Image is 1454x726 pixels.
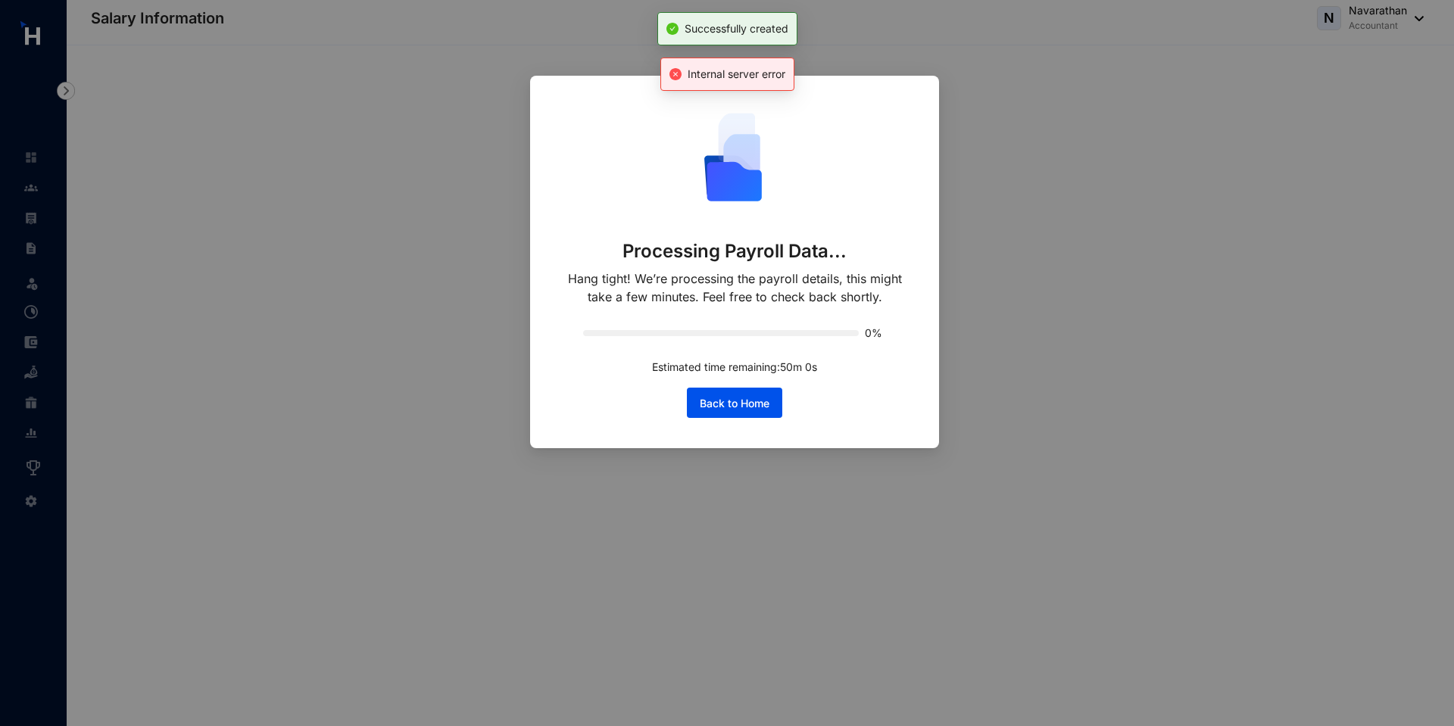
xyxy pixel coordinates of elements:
span: 0% [865,328,886,338]
span: close-circle [669,68,682,80]
p: Estimated time remaining: 50 m 0 s [652,359,817,375]
p: Hang tight! We’re processing the payroll details, this might take a few minutes. Feel free to che... [560,270,909,306]
span: Internal server error [688,67,785,80]
span: Back to Home [700,396,769,411]
button: Back to Home [687,388,782,418]
p: Processing Payroll Data... [622,239,847,263]
span: check-circle [666,23,679,35]
span: Successfully created [685,22,788,35]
